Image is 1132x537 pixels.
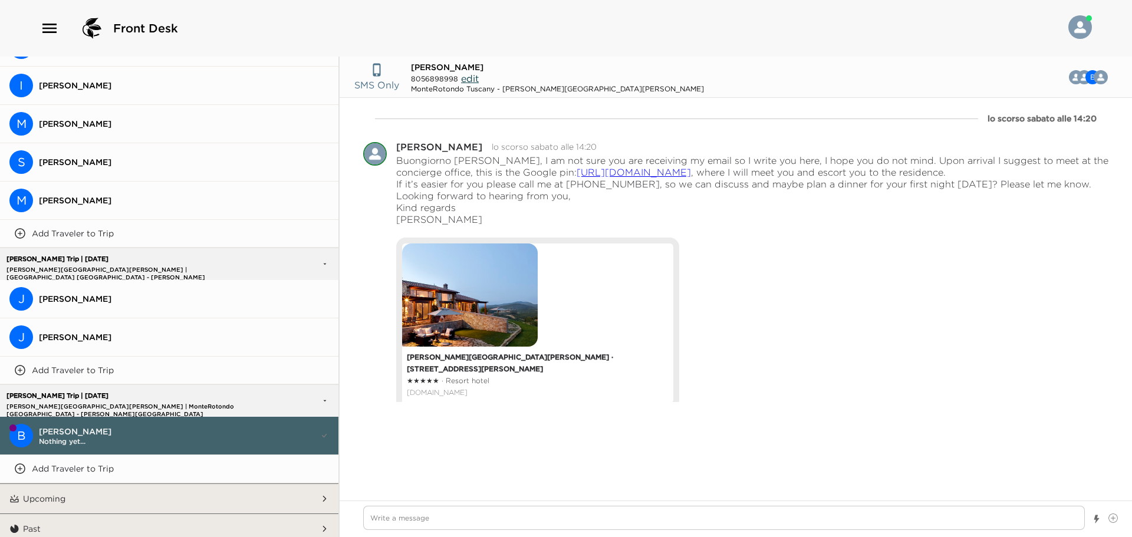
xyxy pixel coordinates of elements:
[23,493,65,504] p: Upcoming
[78,14,106,42] img: logo
[9,189,33,212] div: Mark Hatz
[9,325,33,349] div: Jeffrey Mettler
[577,166,691,178] a: [URL][DOMAIN_NAME]
[39,195,329,206] span: [PERSON_NAME]
[411,74,458,83] span: 8056898998
[9,424,33,447] div: B
[9,74,33,97] div: I
[39,426,320,437] span: [PERSON_NAME]
[39,437,320,446] span: Nothing yet...
[39,80,329,91] span: [PERSON_NAME]
[363,142,387,166] img: C
[354,78,399,92] p: SMS Only
[4,403,258,410] p: [PERSON_NAME][GEOGRAPHIC_DATA][PERSON_NAME] | MonteRotondo [GEOGRAPHIC_DATA] - [PERSON_NAME][GEOG...
[23,523,41,534] p: Past
[32,228,114,239] p: Add Traveler to Trip
[9,287,33,311] div: Jeffrey Mettler
[1094,70,1108,84] img: C
[4,266,258,274] p: [PERSON_NAME][GEOGRAPHIC_DATA][PERSON_NAME] | [GEOGRAPHIC_DATA] [GEOGRAPHIC_DATA] - [PERSON_NAME]...
[113,20,178,37] span: Front Desk
[9,287,33,311] div: J
[1062,65,1117,89] button: CBCA
[39,332,329,342] span: [PERSON_NAME]
[363,142,387,166] div: Chiara Leoni
[32,365,114,375] p: Add Traveler to Trip
[461,73,479,84] span: edit
[9,74,33,97] div: Irene Hatz
[396,154,1108,178] p: Buongiorno [PERSON_NAME], I am not sure you are receiving my email so I write you here, I hope yo...
[407,387,669,398] a: Allegato
[9,150,33,174] div: Sara Hunter
[1068,15,1092,39] img: User
[396,142,482,151] div: [PERSON_NAME]
[9,424,33,447] div: Beverly Clark
[19,484,320,513] button: Upcoming
[396,178,1108,225] p: If it’s easier for you please call me at [PHONE_NUMBER], so we can discuss and maybe plan a dinne...
[4,255,258,263] p: [PERSON_NAME] Trip | [DATE]
[411,84,704,93] div: MonteRotondo Tuscany - [PERSON_NAME][GEOGRAPHIC_DATA][PERSON_NAME]
[9,112,33,136] div: M
[9,112,33,136] div: Mark Hunter
[39,294,329,304] span: [PERSON_NAME]
[492,141,597,152] time: 2025-08-30T12:20:37.917Z
[411,62,483,73] span: [PERSON_NAME]
[39,118,329,129] span: [PERSON_NAME]
[32,463,114,474] p: Add Traveler to Trip
[1092,509,1101,529] button: Show templates
[9,150,33,174] div: S
[988,113,1097,124] div: lo scorso sabato alle 14:20
[9,325,33,349] div: J
[39,157,329,167] span: [PERSON_NAME]
[1094,70,1108,84] div: Casali di Casole Concierge Team
[9,189,33,212] div: M
[4,392,258,400] p: [PERSON_NAME] Trip | [DATE]
[363,506,1085,530] textarea: Write a message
